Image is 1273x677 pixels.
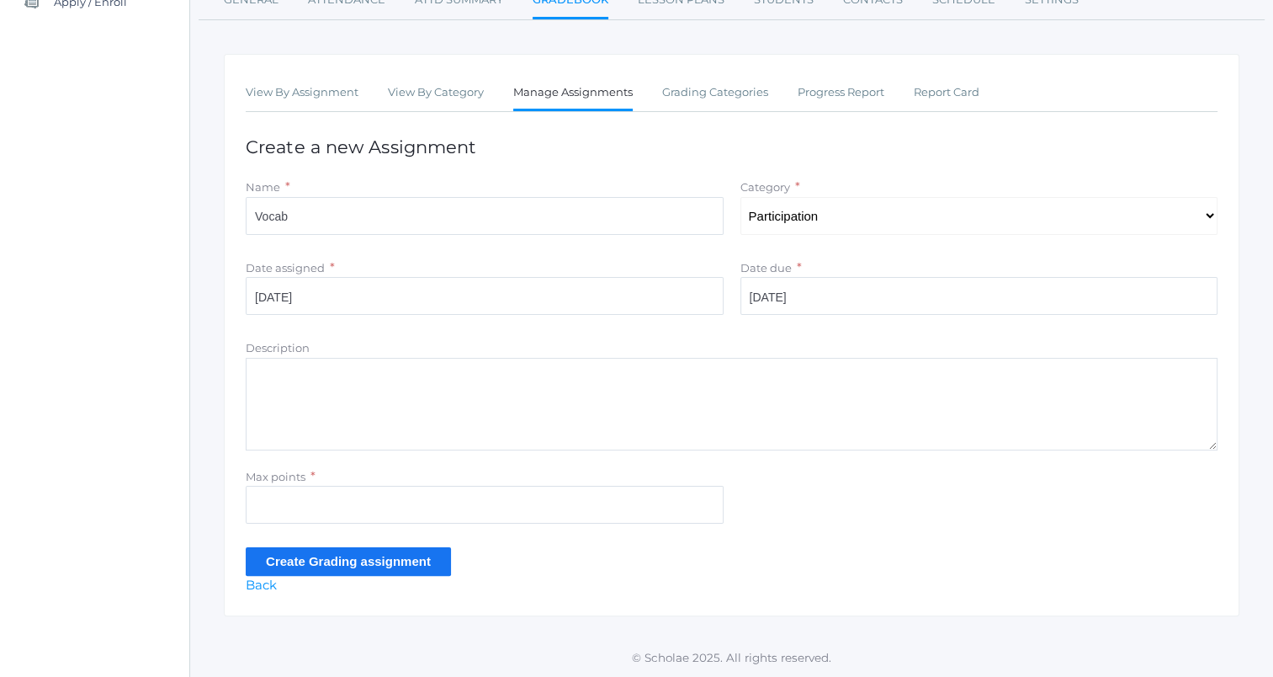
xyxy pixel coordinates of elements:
[246,180,280,194] label: Name
[740,261,792,275] label: Date due
[914,76,979,109] a: Report Card
[246,261,325,275] label: Date assigned
[662,76,768,109] a: Grading Categories
[798,76,884,109] a: Progress Report
[513,76,633,112] a: Manage Assignments
[246,76,358,109] a: View By Assignment
[246,577,277,593] a: Back
[190,649,1273,666] p: © Scholae 2025. All rights reserved.
[246,341,310,354] label: Description
[740,180,790,194] label: Category
[246,137,1217,157] h1: Create a new Assignment
[388,76,484,109] a: View By Category
[246,470,305,483] label: Max points
[246,547,451,575] input: Create Grading assignment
